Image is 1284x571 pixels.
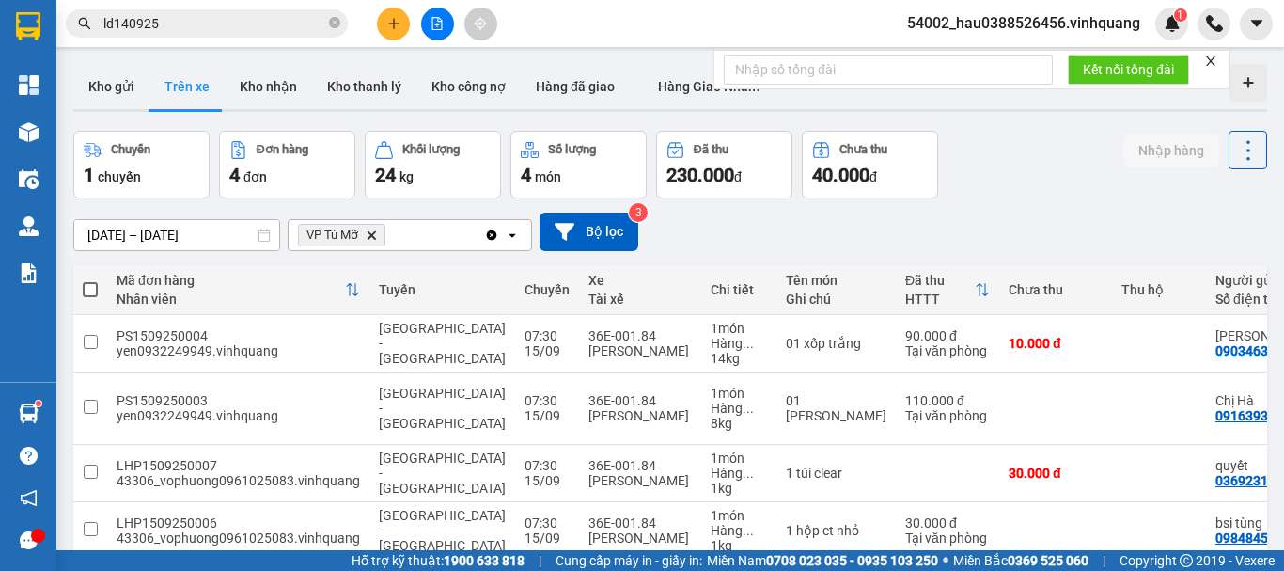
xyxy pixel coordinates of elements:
span: close [1204,55,1217,68]
div: HTTT [905,292,975,307]
div: 15/09 [525,531,570,546]
div: 1 món [711,451,767,466]
div: [PERSON_NAME] [588,343,692,358]
div: Ghi chú [786,292,886,307]
span: Hỗ trợ kỹ thuật: [352,550,525,571]
img: solution-icon [19,263,39,283]
span: [GEOGRAPHIC_DATA] - [GEOGRAPHIC_DATA] [379,508,506,553]
div: Đã thu [905,273,975,288]
img: dashboard-icon [19,75,39,95]
div: Đã thu [694,143,728,156]
div: Tại văn phòng [905,343,990,358]
div: 90.000 đ [905,328,990,343]
button: Kho gửi [73,64,149,109]
span: close-circle [329,17,340,28]
div: PS1509250003 [117,393,360,408]
span: | [1103,550,1105,571]
button: Số lượng4món [510,131,647,198]
div: yen0932249949.vinhquang [117,408,360,423]
span: caret-down [1248,15,1265,32]
sup: 3 [629,203,648,222]
div: Hàng thông thường [711,466,767,481]
div: 36E-001.84 [588,458,692,473]
span: ... [743,466,754,481]
span: | [539,550,541,571]
span: plus [387,17,400,30]
span: ... [743,523,754,538]
span: copyright [1180,554,1193,567]
div: LHP1509250006 [117,515,360,531]
button: Chưa thu40.000đ [802,131,938,198]
div: 30.000 đ [1009,466,1103,481]
div: Chuyến [525,282,570,297]
button: Hàng đã giao [521,64,630,109]
img: warehouse-icon [19,122,39,142]
span: [GEOGRAPHIC_DATA] - [GEOGRAPHIC_DATA] [379,451,506,496]
div: 15/09 [525,473,570,488]
div: 36E-001.84 [588,328,692,343]
span: notification [20,489,38,507]
span: 1 [84,164,94,186]
div: 15/09 [525,408,570,423]
div: Chưa thu [1009,282,1103,297]
span: đ [734,169,742,184]
span: aim [474,17,487,30]
div: 1 kg [711,481,767,496]
sup: 1 [1174,8,1187,22]
div: 1 món [711,321,767,336]
span: 230.000 [666,164,734,186]
div: PS1509250004 [117,328,360,343]
span: question-circle [20,447,38,465]
input: Select a date range. [74,220,279,250]
button: Kho nhận [225,64,312,109]
div: [PERSON_NAME] [588,531,692,546]
div: 07:30 [525,393,570,408]
div: Xe [588,273,692,288]
div: Thu hộ [1121,282,1197,297]
div: 1 món [711,386,767,401]
div: Tại văn phòng [905,408,990,423]
div: Hàng thông thường [711,336,767,351]
input: Tìm tên, số ĐT hoặc mã đơn [103,13,325,34]
div: Hàng thông thường [711,401,767,416]
div: Đơn hàng [257,143,308,156]
span: close-circle [329,15,340,33]
div: 1 món [711,508,767,523]
button: Kết nối tổng đài [1068,55,1189,85]
span: file-add [431,17,444,30]
span: Miền Bắc [953,550,1088,571]
img: warehouse-icon [19,216,39,236]
button: plus [377,8,410,40]
div: 10.000 đ [1009,336,1103,351]
div: Chuyến [111,143,150,156]
button: Đơn hàng4đơn [219,131,355,198]
span: đ [869,169,877,184]
span: ... [743,401,754,416]
span: đơn [243,169,267,184]
span: Hàng Giao Nhầm [658,79,759,94]
span: món [535,169,561,184]
span: Kết nối tổng đài [1083,59,1174,80]
div: Chi tiết [711,282,767,297]
img: phone-icon [1206,15,1223,32]
span: kg [399,169,414,184]
button: caret-down [1240,8,1273,40]
span: 24 [375,164,396,186]
span: ⚪️ [943,557,948,564]
img: logo-vxr [16,12,40,40]
span: 4 [521,164,531,186]
div: Tài xế [588,292,692,307]
div: Nhân viên [117,292,345,307]
div: 1 túi clear [786,466,886,481]
div: 01 thùng catton [786,393,886,423]
div: 07:30 [525,328,570,343]
img: warehouse-icon [19,404,39,423]
div: [PERSON_NAME] [588,408,692,423]
span: Miền Nam [707,550,938,571]
button: aim [464,8,497,40]
div: 07:30 [525,458,570,473]
span: VP Tú Mỡ [306,228,358,243]
svg: open [505,228,520,243]
button: Nhập hàng [1123,134,1219,167]
span: 4 [229,164,240,186]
